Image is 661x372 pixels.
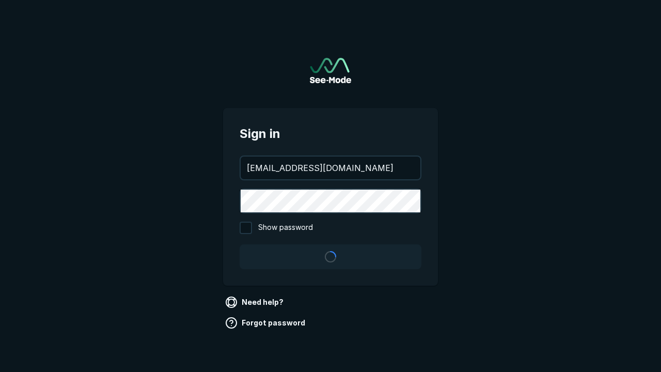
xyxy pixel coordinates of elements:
a: Need help? [223,294,288,311]
img: See-Mode Logo [310,58,351,83]
a: Go to sign in [310,58,351,83]
input: your@email.com [241,157,420,179]
span: Show password [258,222,313,234]
span: Sign in [240,125,421,143]
a: Forgot password [223,315,309,331]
